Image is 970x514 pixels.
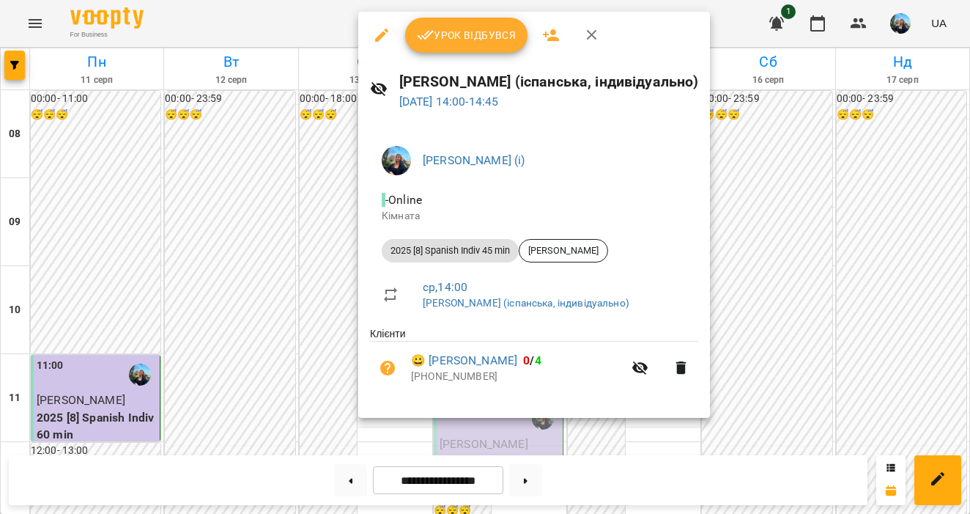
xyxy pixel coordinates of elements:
a: [PERSON_NAME] (іспанська, індивідуально) [423,297,629,309]
span: 2025 [8] Spanish Indiv 45 min [382,244,519,257]
a: 😀 [PERSON_NAME] [411,352,517,370]
img: 2af6091e25fda313b10444cbfb289e4d.jpg [382,146,411,175]
ul: Клієнти [370,326,698,400]
h6: [PERSON_NAME] (іспанська, індивідуально) [399,70,699,93]
span: 0 [523,353,530,367]
span: [PERSON_NAME] [519,244,607,257]
p: [PHONE_NUMBER] [411,370,623,384]
p: Кімната [382,209,686,224]
button: Візит ще не сплачено. Додати оплату? [370,350,405,386]
a: [DATE] 14:00-14:45 [399,95,499,109]
span: Урок відбувся [417,26,517,44]
a: ср , 14:00 [423,280,467,294]
span: - Online [382,193,425,207]
a: [PERSON_NAME] (і) [423,153,525,167]
button: Урок відбувся [405,18,528,53]
div: [PERSON_NAME] [519,239,608,262]
span: 4 [535,353,541,367]
b: / [523,353,541,367]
